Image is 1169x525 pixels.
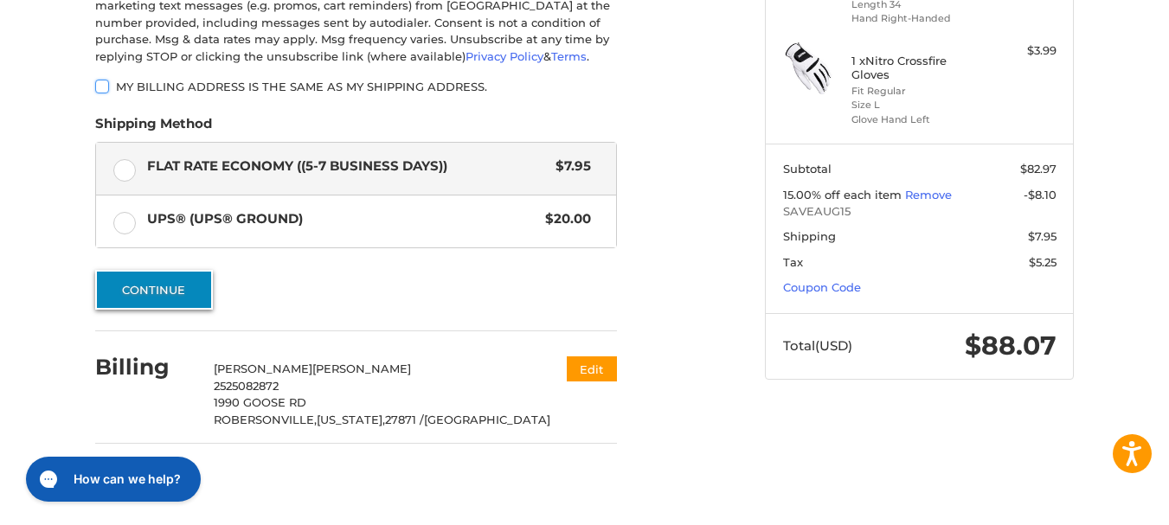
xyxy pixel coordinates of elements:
span: $82.97 [1020,162,1057,176]
span: $7.95 [547,157,591,176]
span: -$8.10 [1024,188,1057,202]
span: [PERSON_NAME] [312,362,411,375]
li: Fit Regular [851,84,984,99]
li: Hand Right-Handed [851,11,984,26]
span: 15.00% off each item [783,188,905,202]
span: ROBERSONVILLE, [214,413,317,426]
span: SAVEAUG15 [783,203,1057,221]
span: [PERSON_NAME] [214,362,312,375]
span: UPS® (UPS® Ground) [147,209,537,229]
span: Subtotal [783,162,832,176]
span: [GEOGRAPHIC_DATA] [424,413,550,426]
span: [US_STATE], [317,413,385,426]
iframe: Gorgias live chat messenger [17,451,206,508]
span: $7.95 [1028,229,1057,243]
a: Terms [551,49,587,63]
a: Coupon Code [783,280,861,294]
span: $88.07 [965,330,1057,362]
span: Shipping [783,229,836,243]
span: Flat Rate Economy ((5-7 Business Days)) [147,157,548,176]
span: 1990 GOOSE RD [214,395,306,409]
h4: 1 x Nitro Crossfire Gloves [851,54,984,82]
span: $20.00 [536,209,591,229]
span: 2525082872 [214,379,279,393]
span: Tax [783,255,803,269]
legend: Shipping Method [95,114,212,142]
button: Edit [567,356,617,381]
span: Total (USD) [783,337,852,354]
iframe: Google Customer Reviews [1026,478,1169,525]
li: Glove Hand Left [851,112,984,127]
a: Privacy Policy [466,49,543,63]
span: 27871 / [385,413,424,426]
a: Remove [905,188,952,202]
span: $5.25 [1029,255,1057,269]
label: My billing address is the same as my shipping address. [95,80,617,93]
button: Continue [95,270,213,310]
div: $3.99 [988,42,1057,60]
li: Size L [851,98,984,112]
h2: Billing [95,354,196,381]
